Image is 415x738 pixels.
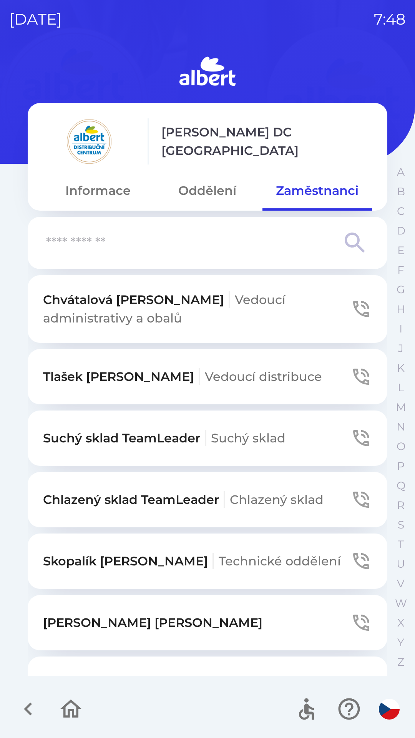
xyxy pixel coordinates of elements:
[28,54,387,91] img: Logo
[43,613,262,632] p: [PERSON_NAME] [PERSON_NAME]
[219,553,341,568] span: Technické oddělení
[379,699,400,720] img: cs flag
[43,291,350,327] p: Chvátalová [PERSON_NAME]
[28,349,387,404] button: Tlašek [PERSON_NAME]Vedoucí distribuce
[211,430,286,445] span: Suchý sklad
[43,490,324,509] p: Chlazený sklad TeamLeader
[43,429,286,447] p: Suchý sklad TeamLeader
[28,411,387,466] button: Suchý sklad TeamLeaderSuchý sklad
[262,177,372,204] button: Zaměstnanci
[43,675,338,693] p: Švárová [PERSON_NAME]
[161,123,372,160] p: [PERSON_NAME] DC [GEOGRAPHIC_DATA]
[28,595,387,650] button: [PERSON_NAME] [PERSON_NAME]
[43,177,153,204] button: Informace
[28,472,387,527] button: Chlazený sklad TeamLeaderChlazený sklad
[43,552,341,570] p: Skopalík [PERSON_NAME]
[205,369,322,384] span: Vedoucí distribuce
[28,275,387,343] button: Chvátalová [PERSON_NAME]Vedoucí administrativy a obalů
[28,534,387,589] button: Skopalík [PERSON_NAME]Technické oddělení
[230,492,324,507] span: Chlazený sklad
[153,177,262,204] button: Oddělení
[43,367,322,386] p: Tlašek [PERSON_NAME]
[28,657,387,712] button: Švárová [PERSON_NAME]
[374,8,406,31] p: 7:48
[9,8,62,31] p: [DATE]
[43,118,135,165] img: 092fc4fe-19c8-4166-ad20-d7efd4551fba.png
